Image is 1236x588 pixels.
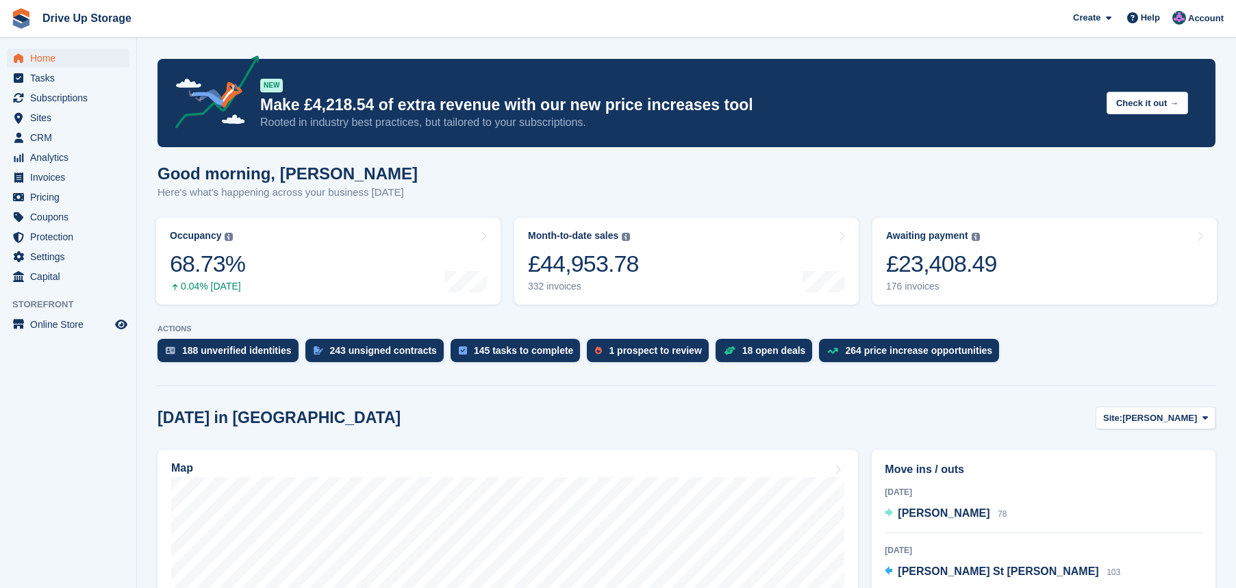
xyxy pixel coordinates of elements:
[886,281,997,292] div: 176 invoices
[157,339,305,369] a: 188 unverified identities
[1103,411,1122,425] span: Site:
[7,108,129,127] a: menu
[314,346,323,355] img: contract_signature_icon-13c848040528278c33f63329250d36e43548de30e8caae1d1a13099fd9432cc5.svg
[898,565,1098,577] span: [PERSON_NAME] St [PERSON_NAME]
[474,345,574,356] div: 145 tasks to complete
[30,88,112,107] span: Subscriptions
[1096,407,1215,429] button: Site: [PERSON_NAME]
[164,55,260,133] img: price-adjustments-announcement-icon-8257ccfd72463d97f412b2fc003d46551f7dbcb40ab6d574587a9cd5c0d94...
[1107,567,1120,577] span: 103
[30,68,112,88] span: Tasks
[7,68,129,88] a: menu
[528,250,639,278] div: £44,953.78
[1172,11,1186,25] img: Andy
[37,7,137,29] a: Drive Up Storage
[845,345,992,356] div: 264 price increase opportunities
[30,267,112,286] span: Capital
[451,339,588,369] a: 145 tasks to complete
[1122,411,1197,425] span: [PERSON_NAME]
[7,49,129,68] a: menu
[305,339,451,369] a: 243 unsigned contracts
[872,218,1217,305] a: Awaiting payment £23,408.49 176 invoices
[7,267,129,286] a: menu
[7,315,129,334] a: menu
[30,247,112,266] span: Settings
[260,79,283,92] div: NEW
[260,95,1096,115] p: Make £4,218.54 of extra revenue with our new price increases tool
[528,230,618,242] div: Month-to-date sales
[7,188,129,207] a: menu
[1073,11,1100,25] span: Create
[156,218,501,305] a: Occupancy 68.73% 0.04% [DATE]
[166,346,175,355] img: verify_identity-adf6edd0f0f0b5bbfe63781bf79b02c33cf7c696d77639b501bdc392416b5a36.svg
[7,207,129,227] a: menu
[30,207,112,227] span: Coupons
[716,339,820,369] a: 18 open deals
[885,544,1202,557] div: [DATE]
[30,227,112,246] span: Protection
[885,505,1007,523] a: [PERSON_NAME] 78
[7,88,129,107] a: menu
[622,233,630,241] img: icon-info-grey-7440780725fd019a000dd9b08b2336e03edf1995a4989e88bcd33f0948082b44.svg
[886,230,968,242] div: Awaiting payment
[113,316,129,333] a: Preview store
[11,8,31,29] img: stora-icon-8386f47178a22dfd0bd8f6a31ec36ba5ce8667c1dd55bd0f319d3a0aa187defe.svg
[182,345,292,356] div: 188 unverified identities
[724,346,735,355] img: deal-1b604bf984904fb50ccaf53a9ad4b4a5d6e5aea283cecdc64d6e3604feb123c2.svg
[819,339,1006,369] a: 264 price increase opportunities
[885,486,1202,498] div: [DATE]
[998,509,1007,519] span: 78
[528,281,639,292] div: 332 invoices
[742,345,806,356] div: 18 open deals
[157,324,1215,333] p: ACTIONS
[898,507,989,519] span: [PERSON_NAME]
[7,148,129,167] a: menu
[7,247,129,266] a: menu
[157,185,418,201] p: Here's what's happening across your business [DATE]
[514,218,859,305] a: Month-to-date sales £44,953.78 332 invoices
[30,315,112,334] span: Online Store
[459,346,467,355] img: task-75834270c22a3079a89374b754ae025e5fb1db73e45f91037f5363f120a921f8.svg
[170,250,245,278] div: 68.73%
[30,128,112,147] span: CRM
[827,348,838,354] img: price_increase_opportunities-93ffe204e8149a01c8c9dc8f82e8f89637d9d84a8eef4429ea346261dce0b2c0.svg
[30,168,112,187] span: Invoices
[885,461,1202,478] h2: Move ins / outs
[170,281,245,292] div: 0.04% [DATE]
[30,188,112,207] span: Pricing
[12,298,136,311] span: Storefront
[886,250,997,278] div: £23,408.49
[972,233,980,241] img: icon-info-grey-7440780725fd019a000dd9b08b2336e03edf1995a4989e88bcd33f0948082b44.svg
[157,409,401,427] h2: [DATE] in [GEOGRAPHIC_DATA]
[7,227,129,246] a: menu
[7,128,129,147] a: menu
[1141,11,1160,25] span: Help
[885,563,1120,581] a: [PERSON_NAME] St [PERSON_NAME] 103
[595,346,602,355] img: prospect-51fa495bee0391a8d652442698ab0144808aea92771e9ea1ae160a38d050c398.svg
[609,345,701,356] div: 1 prospect to review
[330,345,437,356] div: 243 unsigned contracts
[30,148,112,167] span: Analytics
[170,230,221,242] div: Occupancy
[30,49,112,68] span: Home
[1107,92,1188,114] button: Check it out →
[587,339,715,369] a: 1 prospect to review
[157,164,418,183] h1: Good morning, [PERSON_NAME]
[171,462,193,474] h2: Map
[1188,12,1224,25] span: Account
[225,233,233,241] img: icon-info-grey-7440780725fd019a000dd9b08b2336e03edf1995a4989e88bcd33f0948082b44.svg
[260,115,1096,130] p: Rooted in industry best practices, but tailored to your subscriptions.
[30,108,112,127] span: Sites
[7,168,129,187] a: menu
